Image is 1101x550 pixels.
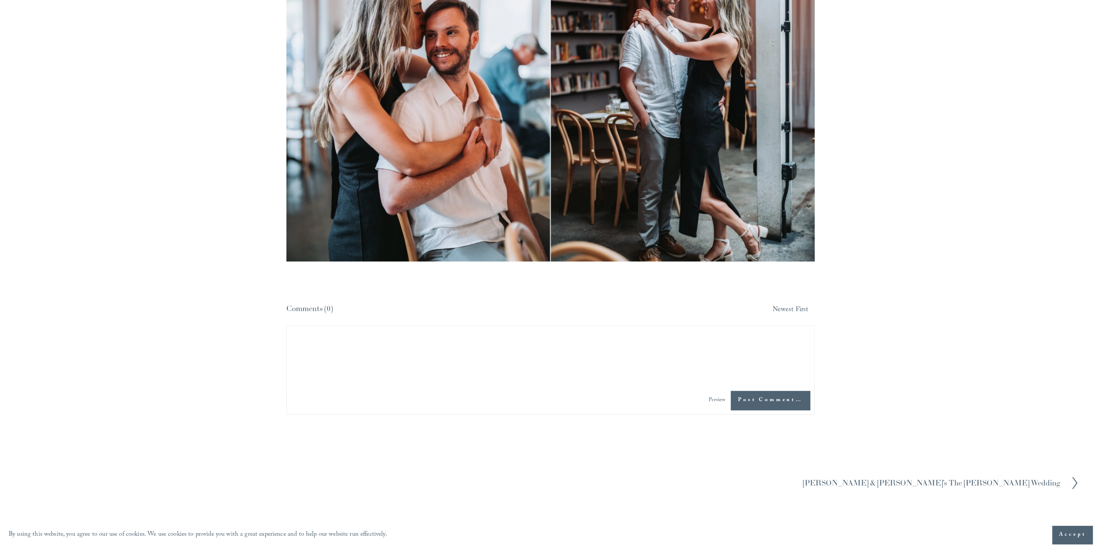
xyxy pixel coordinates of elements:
span: Comments (0) [286,303,333,313]
h2: [PERSON_NAME] & [PERSON_NAME]’s The [PERSON_NAME] Wedding [803,479,1060,487]
a: [PERSON_NAME] & [PERSON_NAME]’s The [PERSON_NAME] Wedding [803,476,1079,490]
span: Preview [709,396,725,405]
span: Newest First [772,304,808,316]
span: Post Comment… [731,391,810,410]
span: Accept [1059,531,1086,539]
button: Accept [1052,526,1092,544]
p: By using this website, you agree to our use of cookies. We use cookies to provide you with a grea... [9,529,387,541]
